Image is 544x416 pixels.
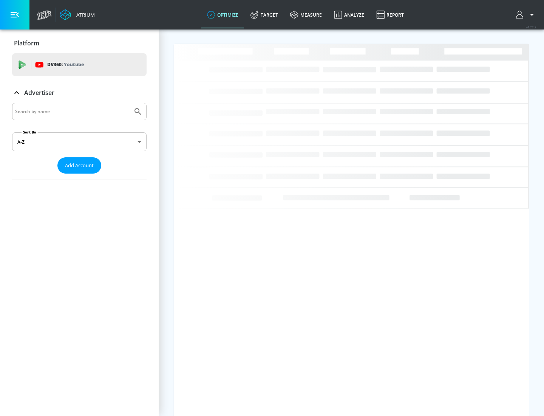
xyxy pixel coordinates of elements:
[12,82,147,103] div: Advertiser
[24,88,54,97] p: Advertiser
[12,132,147,151] div: A-Z
[284,1,328,28] a: measure
[14,39,39,47] p: Platform
[64,61,84,68] p: Youtube
[60,9,95,20] a: Atrium
[526,25,536,29] span: v 4.22.2
[73,11,95,18] div: Atrium
[57,157,101,174] button: Add Account
[12,174,147,180] nav: list of Advertiser
[201,1,244,28] a: optimize
[328,1,370,28] a: Analyze
[65,161,94,170] span: Add Account
[12,33,147,54] div: Platform
[244,1,284,28] a: Target
[12,103,147,180] div: Advertiser
[370,1,410,28] a: Report
[47,61,84,69] p: DV360:
[15,107,130,116] input: Search by name
[22,130,38,135] label: Sort By
[12,53,147,76] div: DV360: Youtube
